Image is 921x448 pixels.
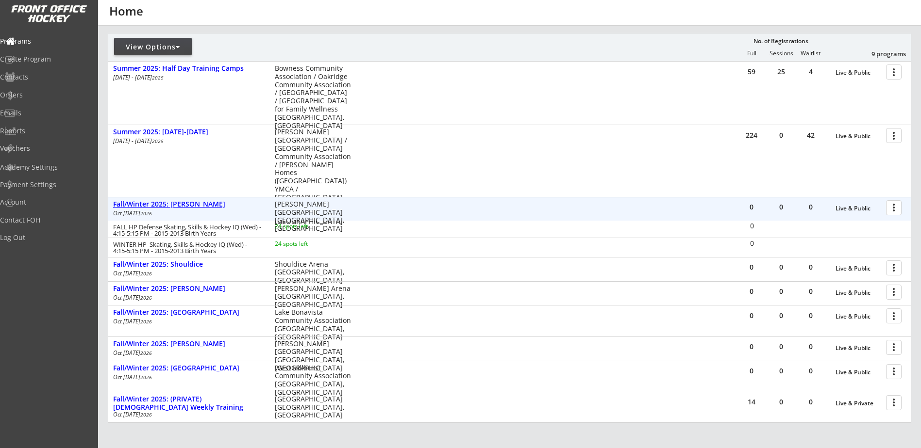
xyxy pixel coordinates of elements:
em: 2026 [140,294,152,301]
button: more_vert [886,364,902,379]
div: 0 [737,264,766,271]
button: more_vert [886,395,902,410]
button: more_vert [886,340,902,355]
div: 0 [767,204,796,210]
em: 2026 [140,318,152,325]
div: 0 [737,204,766,210]
div: Oct [DATE] [113,350,262,356]
div: 0 [737,312,766,319]
div: [GEOGRAPHIC_DATA] [GEOGRAPHIC_DATA], [GEOGRAPHIC_DATA] [275,395,351,419]
div: View Options [114,42,192,52]
div: Live & Public [836,69,881,76]
div: Oct [DATE] [113,319,262,324]
div: Summer 2025: Half Day Training Camps [113,64,265,73]
div: 0 [796,343,825,350]
em: 2026 [140,374,152,381]
div: Lake Bonavista Community Association [GEOGRAPHIC_DATA], [GEOGRAPHIC_DATA] [275,308,351,341]
div: 0 [737,343,766,350]
div: Fall/Winter 2025: [PERSON_NAME] [113,200,265,208]
div: 59 [737,68,766,75]
div: Fall/Winter 2025: [GEOGRAPHIC_DATA] [113,364,265,372]
button: more_vert [886,200,902,215]
div: [PERSON_NAME][GEOGRAPHIC_DATA] [GEOGRAPHIC_DATA], [GEOGRAPHIC_DATA] [275,200,351,233]
div: Live & Public [836,345,881,352]
div: 0 [737,240,766,247]
div: 0 [796,204,825,210]
div: No. of Registrations [751,38,811,45]
div: 0 [796,399,825,405]
div: Live & Public [836,313,881,320]
div: 4 [796,68,825,75]
div: [DATE] - [DATE] [113,75,262,80]
div: 42 [796,132,825,139]
div: [PERSON_NAME][GEOGRAPHIC_DATA] [GEOGRAPHIC_DATA], [GEOGRAPHIC_DATA] [275,340,351,372]
button: more_vert [886,64,902,80]
div: [PERSON_NAME][GEOGRAPHIC_DATA] / [GEOGRAPHIC_DATA] Community Association / [PERSON_NAME] Homes ([... [275,128,351,226]
div: Oct [DATE] [113,295,262,301]
div: 0 [767,132,796,139]
div: Bowness Community Association / Oakridge Community Association / [GEOGRAPHIC_DATA] / [GEOGRAPHIC_... [275,64,351,129]
em: 2026 [140,350,152,356]
div: 0 [796,288,825,295]
div: Summer 2025: [DATE]-[DATE] [113,128,265,136]
div: 0 [796,312,825,319]
div: Fall/Winter 2025: (PRIVATE) [DEMOGRAPHIC_DATA] Weekly Training [113,395,265,412]
div: Live & Public [836,133,881,140]
div: Oct [DATE] [113,210,262,216]
div: 224 [737,132,766,139]
div: FALL HP Defense Skating, Skills & Hockey IQ (Wed) - 4:15-5:15 PM - 2015-2013 Birth Years [113,224,262,237]
div: 0 [767,312,796,319]
div: 0 [737,288,766,295]
div: Oct [DATE] [113,412,262,417]
em: 2026 [140,270,152,277]
div: 24 spots left [275,224,337,229]
div: Shouldice Arena [GEOGRAPHIC_DATA], [GEOGRAPHIC_DATA] [275,260,351,285]
em: 2025 [152,74,164,81]
div: Live & Public [836,369,881,376]
em: 2025 [152,138,164,144]
div: Fall/Winter 2025: Shouldice [113,260,265,269]
button: more_vert [886,308,902,323]
div: Fall/Winter 2025: [GEOGRAPHIC_DATA] [113,308,265,317]
div: 0 [767,343,796,350]
div: 9 programs [855,49,906,58]
div: 25 [767,68,796,75]
div: Live & Private [836,400,881,407]
button: more_vert [886,260,902,275]
div: West Hillhurst Community Association [GEOGRAPHIC_DATA], [GEOGRAPHIC_DATA] [275,364,351,397]
div: 0 [767,264,796,271]
div: 0 [767,368,796,374]
div: Waitlist [796,50,825,57]
div: Live & Public [836,265,881,272]
button: more_vert [886,285,902,300]
div: 0 [796,368,825,374]
div: Full [737,50,766,57]
div: 14 [737,399,766,405]
em: 2026 [140,411,152,418]
div: Fall/Winter 2025: [PERSON_NAME] [113,340,265,348]
div: Oct [DATE] [113,374,262,380]
button: more_vert [886,128,902,143]
div: 0 [737,368,766,374]
div: [DATE] - [DATE] [113,138,262,144]
div: 0 [767,288,796,295]
div: 0 [796,264,825,271]
div: WINTER HP Skating, Skills & Hockey IQ (Wed) - 4:15-5:15 PM - 2015-2013 Birth Years [113,241,262,254]
div: 0 [767,399,796,405]
em: 2026 [140,210,152,217]
div: Fall/Winter 2025: [PERSON_NAME] [113,285,265,293]
div: [PERSON_NAME] Arena [GEOGRAPHIC_DATA], [GEOGRAPHIC_DATA] [275,285,351,309]
div: Oct [DATE] [113,271,262,276]
div: 24 spots left [275,241,337,247]
div: Live & Public [836,205,881,212]
div: 0 [737,223,766,229]
div: Live & Public [836,289,881,296]
div: Sessions [767,50,796,57]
